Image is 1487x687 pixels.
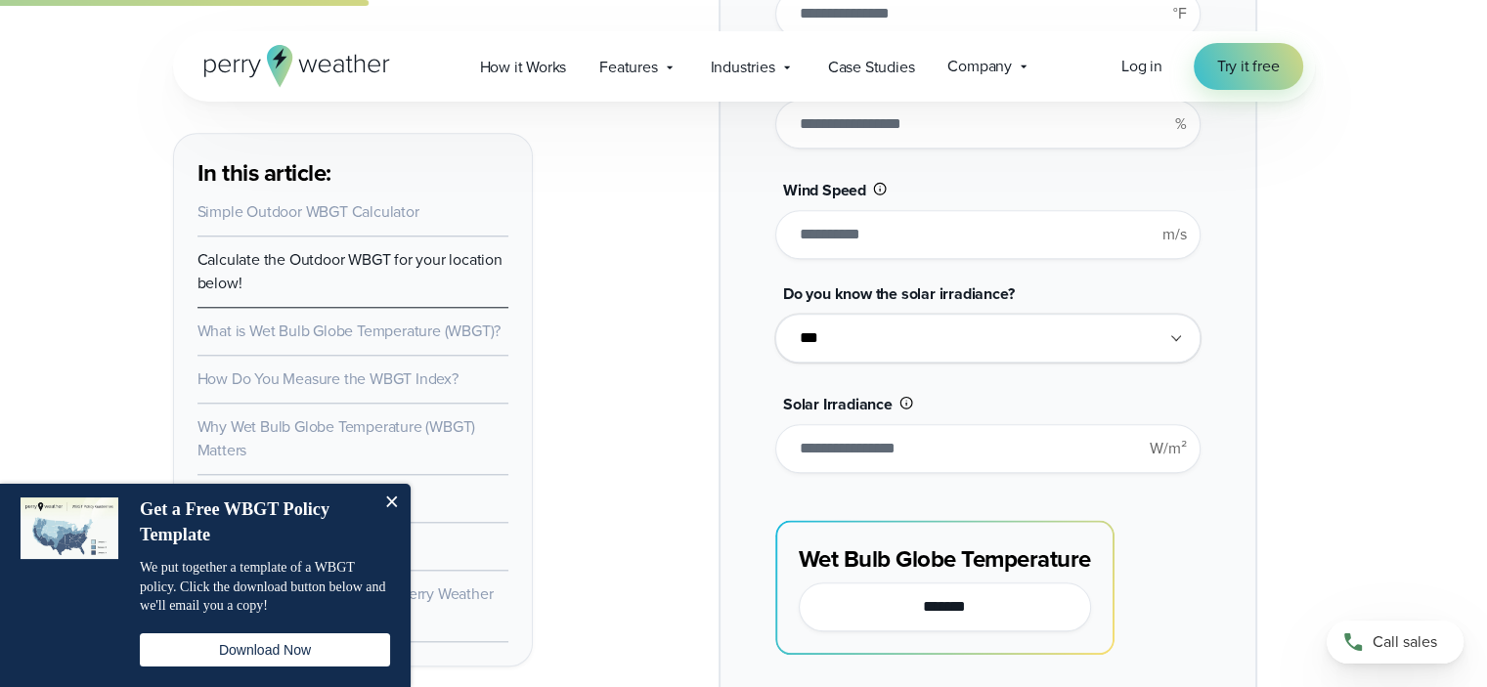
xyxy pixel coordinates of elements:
[197,415,476,461] a: Why Wet Bulb Globe Temperature (WBGT) Matters
[1373,630,1437,654] span: Call sales
[1194,43,1303,90] a: Try it free
[197,367,459,390] a: How Do You Measure the WBGT Index?
[783,393,893,415] span: Solar Irradiance
[480,56,567,79] span: How it Works
[1327,621,1464,664] a: Call sales
[783,179,866,201] span: Wind Speed
[811,47,932,87] a: Case Studies
[197,320,502,342] a: What is Wet Bulb Globe Temperature (WBGT)?
[197,157,508,189] h3: In this article:
[140,558,390,616] p: We put together a template of a WBGT policy. Click the download button below and we'll email you ...
[783,282,1014,305] span: Do you know the solar irradiance?
[140,497,370,547] h4: Get a Free WBGT Policy Template
[1217,55,1280,78] span: Try it free
[372,484,411,523] button: Close
[711,56,775,79] span: Industries
[599,56,657,79] span: Features
[463,47,584,87] a: How it Works
[828,56,915,79] span: Case Studies
[947,55,1012,78] span: Company
[21,497,118,559] img: dialog featured image
[140,633,390,666] button: Download Now
[197,200,419,223] a: Simple Outdoor WBGT Calculator
[1121,55,1162,78] a: Log in
[197,248,503,294] a: Calculate the Outdoor WBGT for your location below!
[1121,55,1162,77] span: Log in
